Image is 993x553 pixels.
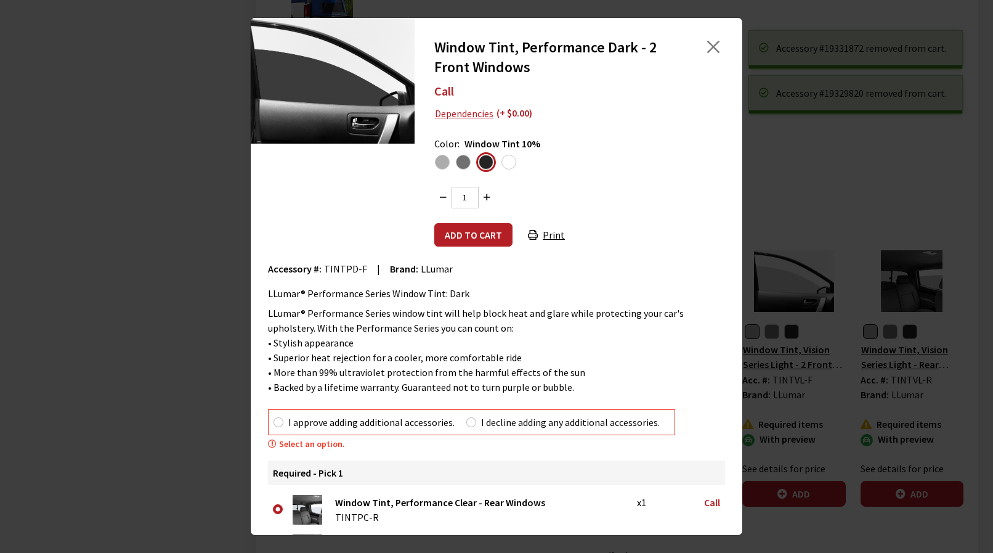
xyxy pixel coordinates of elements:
button: Close [704,38,723,56]
img: Image for Window Tint, Performance Dark - 2 Front Windows [251,17,415,144]
label: I approve adding additional accessories. [288,415,455,430]
span: Window Tint 10% [479,155,493,170]
div: Window Tint, Performance Dark - Rear Windows [335,535,622,549]
div: TINTPC-R [335,510,622,525]
label: Window Tint 10% [478,154,494,170]
div: Call [670,495,720,510]
label: Window Tint 60% [434,154,450,170]
span: Window Tint 10% [464,137,540,150]
div: Window Tint, Performance Clear - Rear Windows [335,495,622,510]
div: Call [670,535,720,549]
h2: Window Tint, Performance Dark - 2 Front Windows [434,38,672,77]
div: x1 [637,495,655,510]
button: Add to cart [434,223,513,247]
span: Window Tint 35% [456,155,471,170]
div: LLumar® Performance Series Window Tint: Dark [268,286,725,301]
span: | [377,263,380,275]
button: Dependencies [434,105,494,121]
label: Brand: [390,261,418,276]
div: LLumar® Performance Series window tint will help block heat and glare while protecting your car's... [268,306,725,395]
label: Clear Blue [501,154,517,170]
label: Accessory #: [268,261,322,276]
button: Print [517,223,575,247]
span: Required - Pick 1 [273,467,343,479]
img: Image for Window Tint, Performance Clear - Rear Windows [293,495,322,525]
span: LLumar [421,263,453,275]
div: Color: [434,136,723,151]
label: I decline adding any additional accessories. [481,415,660,430]
div: Select an option. [268,438,725,451]
div: x1 [637,535,655,549]
span: Window Tint 60% [435,155,450,170]
span: (+ $0.00) [496,105,532,121]
span: Clear Blue [501,155,516,170]
label: Window Tint 35% [455,154,471,170]
span: TINTPD-F [324,263,367,275]
div: Call [434,77,723,105]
